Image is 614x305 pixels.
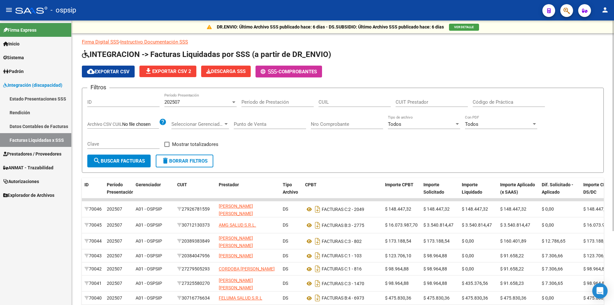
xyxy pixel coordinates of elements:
[217,23,444,30] p: DR.ENVIO: Último Archivo SSS publicado hace: 6 días - DS.SUBSIDIO: Último Archivo SSS publicado h...
[177,237,214,245] div: 20389383849
[3,178,39,185] span: Autorizaciones
[201,66,251,77] button: Descarga SSS
[280,178,303,206] datatable-header-cell: Tipo Archivo
[133,178,175,206] datatable-header-cell: Gerenciador
[145,68,191,74] span: Exportar CSV 2
[583,206,610,212] span: $ 148.447,32
[462,182,482,195] span: Importe Liquidado
[219,295,262,301] span: FELUMA SALUD S.R.L
[107,253,122,258] span: 202507
[283,182,298,195] span: Tipo Archivo
[421,178,459,206] datatable-header-cell: Importe Solicitado
[423,182,444,195] span: Importe Solicitado
[177,280,214,287] div: 27325580270
[385,238,411,244] span: $ 173.188,54
[542,253,563,258] span: $ 7.306,66
[136,206,162,212] span: A01 - OSPSIP
[500,253,524,258] span: $ 91.658,22
[82,178,104,206] datatable-header-cell: ID
[313,278,322,289] i: Descargar documento
[454,25,474,29] span: VER DETALLE
[84,265,102,273] div: 70042
[283,206,288,212] span: DS
[219,204,253,216] span: [PERSON_NAME] [PERSON_NAME]
[542,222,554,228] span: $ 0,00
[305,182,317,187] span: CPBT
[305,251,380,261] div: 1 - 103
[305,204,380,214] div: 2 - 2049
[136,281,162,286] span: A01 - OSPSIP
[177,182,187,187] span: CUIT
[500,238,526,244] span: $ 160.401,89
[283,222,288,228] span: DS
[500,182,535,195] span: Importe Aplicado (x SAAS)
[583,266,607,271] span: $ 98.964,88
[322,267,348,272] span: FACTURAS C:
[136,182,161,187] span: Gerenciador
[171,121,223,127] span: Seleccionar Gerenciador
[592,283,608,299] div: Open Intercom Messenger
[322,207,348,212] span: FACTURAS C:
[219,266,275,271] span: CORDOBA [PERSON_NAME]
[385,206,411,212] span: $ 148.447,32
[385,182,413,187] span: Importe CPBT
[3,192,54,199] span: Explorador de Archivos
[500,266,524,271] span: $ 91.658,22
[159,118,167,126] mat-icon: help
[206,68,246,74] span: Descarga SSS
[3,40,20,47] span: Inicio
[313,220,322,230] i: Descargar documento
[219,236,253,248] span: [PERSON_NAME] [PERSON_NAME]
[87,122,122,127] span: Archivo CSV CUIL
[93,158,145,164] span: Buscar Facturas
[136,222,162,228] span: A01 - OSPSIP
[462,238,474,244] span: $ 0,00
[305,220,380,230] div: 3 - 2775
[423,206,450,212] span: $ 148.447,32
[107,281,122,286] span: 202507
[139,66,196,77] button: Exportar CSV 2
[385,266,409,271] span: $ 98.964,88
[120,39,188,45] a: Instructivo Documentación SSS
[423,281,447,286] span: $ 98.964,88
[219,222,256,228] span: AMG SALUD S.R.L.
[136,295,162,301] span: A01 - OSPSIP
[84,182,89,187] span: ID
[84,205,102,213] div: 70046
[3,82,62,89] span: Integración (discapacidad)
[3,68,24,75] span: Padrón
[500,281,524,286] span: $ 91.658,23
[87,69,130,75] span: Exportar CSV
[583,238,610,244] span: $ 173.188,54
[313,293,322,303] i: Descargar documento
[175,178,216,206] datatable-header-cell: CUIT
[305,278,380,289] div: 3 - 1470
[122,122,159,127] input: Archivo CSV CUIL
[3,27,36,34] span: Firma Express
[161,158,208,164] span: Borrar Filtros
[313,236,322,246] i: Descargar documento
[305,293,380,303] div: 4 - 6973
[322,253,348,259] span: FACTURAS C:
[542,295,554,301] span: $ 0,00
[423,238,450,244] span: $ 173.188,54
[136,266,162,271] span: A01 - OSPSIP
[449,24,479,31] button: VER DETALLE
[542,281,563,286] span: $ 7.306,65
[82,50,331,59] span: INTEGRACION -> Facturas Liquidadas por SSS (a partir de DR_ENVIO)
[542,238,565,244] span: $ 12.786,65
[84,237,102,245] div: 70044
[462,222,492,228] span: $ 3.540.814,47
[283,281,288,286] span: DS
[107,238,122,244] span: 202507
[313,204,322,214] i: Descargar documento
[498,178,539,206] datatable-header-cell: Importe Aplicado (x SAAS)
[107,206,122,212] span: 202507
[542,182,573,195] span: Dif. Solicitado - Aplicado
[219,182,239,187] span: Prestador
[583,253,610,258] span: $ 123.706,10
[216,178,280,206] datatable-header-cell: Prestador
[305,236,380,246] div: 3 - 802
[322,296,348,301] span: FACTURAS B:
[156,155,213,167] button: Borrar Filtros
